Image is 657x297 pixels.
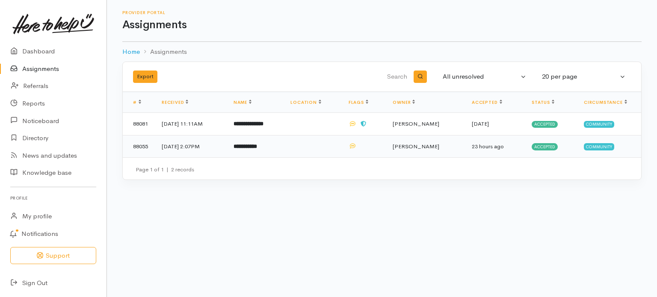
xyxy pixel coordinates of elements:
span: Community [584,143,614,150]
div: 20 per page [542,72,618,82]
a: Status [532,100,554,105]
span: Accepted [532,143,558,150]
time: [DATE] [472,120,489,127]
a: Name [234,100,252,105]
h6: Provider Portal [122,10,642,15]
input: Search [285,67,409,87]
h6: Profile [10,192,96,204]
a: Owner [393,100,415,105]
td: 88081 [123,113,155,135]
a: Home [122,47,140,57]
nav: breadcrumb [122,42,642,62]
button: Support [10,247,96,265]
button: All unresolved [438,68,532,85]
span: [PERSON_NAME] [393,120,439,127]
a: Received [162,100,188,105]
a: Accepted [472,100,502,105]
time: 23 hours ago [472,143,504,150]
span: Community [584,121,614,128]
button: Export [133,71,157,83]
button: 20 per page [537,68,631,85]
small: Page 1 of 1 2 records [136,166,194,173]
a: Flags [349,100,368,105]
h1: Assignments [122,19,642,31]
div: All unresolved [443,72,519,82]
span: [PERSON_NAME] [393,143,439,150]
td: [DATE] 2:07PM [155,135,227,157]
a: Circumstance [584,100,627,105]
a: Location [290,100,321,105]
td: [DATE] 11:11AM [155,113,227,135]
a: # [133,100,141,105]
td: 88055 [123,135,155,157]
span: Accepted [532,121,558,128]
span: | [166,166,169,173]
li: Assignments [140,47,187,57]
